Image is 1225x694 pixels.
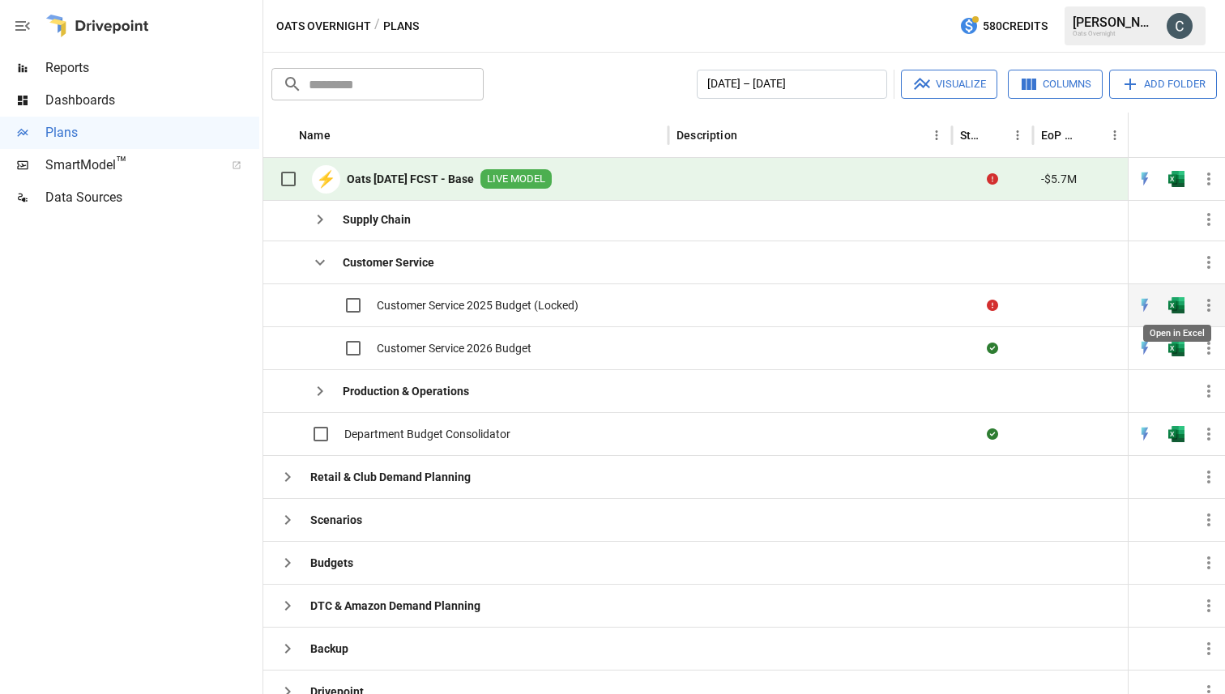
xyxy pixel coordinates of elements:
[377,297,578,313] span: Customer Service 2025 Budget (Locked)
[343,383,469,399] b: Production & Operations
[1073,15,1157,30] div: [PERSON_NAME]
[480,172,552,187] span: LIVE MODEL
[344,426,510,442] span: Department Budget Consolidator
[901,70,997,99] button: Visualize
[374,16,380,36] div: /
[45,58,259,78] span: Reports
[1081,124,1103,147] button: Sort
[1137,297,1153,313] div: Open in Quick Edit
[1202,124,1225,147] button: Sort
[987,171,998,187] div: Error during sync.
[925,124,948,147] button: Description column menu
[310,555,353,571] b: Budgets
[347,171,474,187] b: Oats [DATE] FCST - Base
[45,123,259,143] span: Plans
[1137,426,1153,442] div: Open in Quick Edit
[1168,297,1184,313] img: excel-icon.76473adf.svg
[1157,3,1202,49] button: Cody Johnson
[1041,171,1077,187] span: -$5.7M
[310,641,348,657] b: Backup
[983,16,1048,36] span: 580 Credits
[377,340,531,356] span: Customer Service 2026 Budget
[739,124,762,147] button: Sort
[1137,297,1153,313] img: quick-edit-flash.b8aec18c.svg
[1168,171,1184,187] img: excel-icon.76473adf.svg
[116,153,127,173] span: ™
[1168,340,1184,356] div: Open in Excel
[960,129,982,142] div: Status
[45,91,259,110] span: Dashboards
[1109,70,1217,99] button: Add Folder
[1167,13,1193,39] img: Cody Johnson
[1168,171,1184,187] div: Open in Excel
[299,129,331,142] div: Name
[1168,426,1184,442] div: Open in Excel
[984,124,1006,147] button: Sort
[45,155,214,175] span: SmartModel
[343,254,434,270] b: Customer Service
[312,165,340,194] div: ⚡
[987,426,998,442] div: Sync complete
[1006,124,1029,147] button: Status column menu
[1137,340,1153,356] img: quick-edit-flash.b8aec18c.svg
[1137,340,1153,356] div: Open in Quick Edit
[1041,129,1079,142] div: EoP Cash
[987,297,998,313] div: Error during sync.
[987,340,998,356] div: Sync complete
[953,11,1054,41] button: 580Credits
[1168,426,1184,442] img: excel-icon.76473adf.svg
[1008,70,1103,99] button: Columns
[310,512,362,528] b: Scenarios
[1137,171,1153,187] div: Open in Quick Edit
[1168,297,1184,313] div: Open in Excel
[310,469,471,485] b: Retail & Club Demand Planning
[1137,171,1153,187] img: quick-edit-flash.b8aec18c.svg
[1073,30,1157,37] div: Oats Overnight
[1103,124,1126,147] button: EoP Cash column menu
[332,124,355,147] button: Sort
[1143,325,1211,342] div: Open in Excel
[677,129,737,142] div: Description
[343,211,411,228] b: Supply Chain
[1137,426,1153,442] img: quick-edit-flash.b8aec18c.svg
[697,70,887,99] button: [DATE] – [DATE]
[276,16,371,36] button: Oats Overnight
[310,598,480,614] b: DTC & Amazon Demand Planning
[45,188,259,207] span: Data Sources
[1168,340,1184,356] img: excel-icon.76473adf.svg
